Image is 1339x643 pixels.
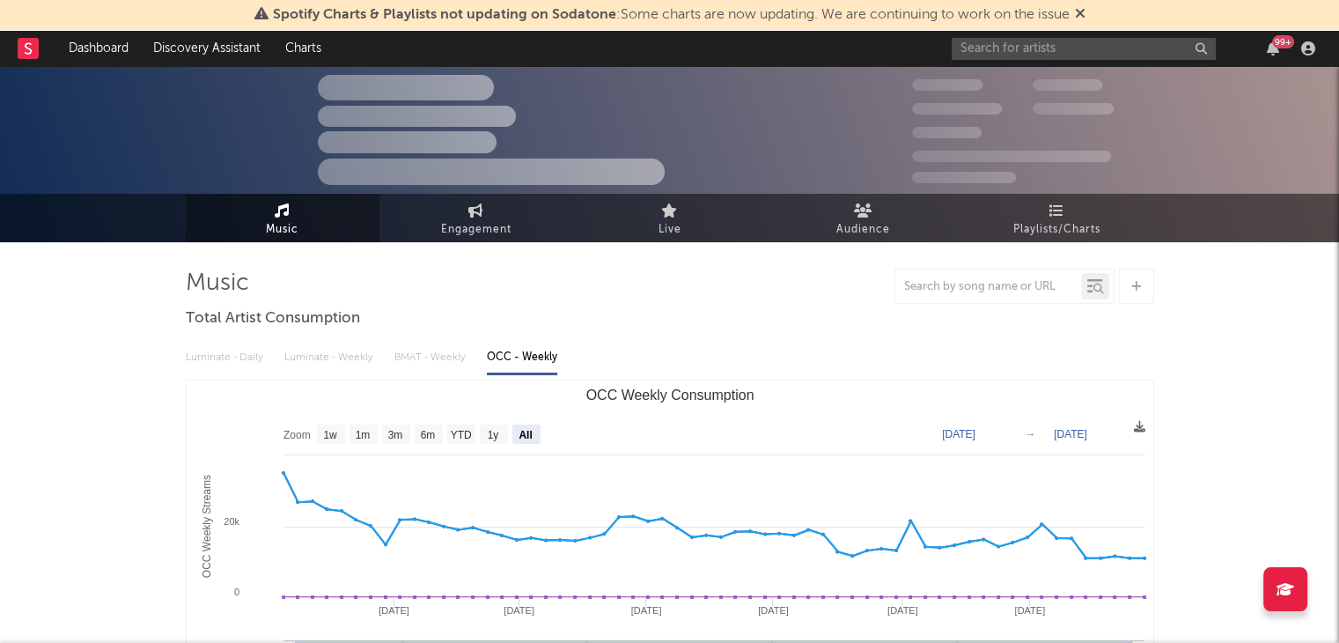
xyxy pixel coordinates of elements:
a: Dashboard [56,31,141,66]
text: 20k [224,516,239,527]
text: Zoom [283,429,311,441]
text: [DATE] [504,605,534,616]
span: Jump Score: 85.0 [912,172,1016,183]
a: Audience [767,194,960,242]
text: [DATE] [379,605,409,616]
text: 1w [323,429,337,441]
span: 100 000 [1033,79,1102,91]
span: 50 000 000 Monthly Listeners [912,151,1111,162]
div: 99 + [1272,35,1294,48]
a: Engagement [379,194,573,242]
span: 1 000 000 [1033,103,1114,115]
text: [DATE] [1014,605,1045,616]
span: Dismiss [1075,8,1085,22]
text: [DATE] [887,605,917,616]
button: 99+ [1267,41,1279,55]
text: [DATE] [758,605,789,616]
a: Music [186,194,379,242]
span: Live [658,219,681,240]
text: 1m [355,429,370,441]
span: Spotify Charts & Playlists not updating on Sodatone [273,8,616,22]
text: 0 [233,587,239,597]
text: [DATE] [630,605,661,616]
text: All [519,429,532,441]
span: 100 000 [912,127,982,138]
text: 6m [420,429,435,441]
text: YTD [450,429,471,441]
span: 300 000 [912,79,982,91]
span: Audience [836,219,890,240]
text: [DATE] [1054,428,1087,440]
input: Search by song name or URL [895,280,1081,294]
span: Music [266,219,298,240]
a: Charts [273,31,334,66]
text: OCC Weekly Streams [200,475,212,578]
span: 50 000 000 [912,103,1002,115]
input: Search for artists [952,38,1216,60]
text: 3m [387,429,402,441]
div: OCC - Weekly [487,343,557,373]
text: OCC Weekly Consumption [585,388,754,403]
text: → [1025,428,1035,440]
a: Live [573,194,767,242]
span: : Some charts are now updating. We are continuing to work on the issue [273,8,1070,22]
text: 1y [487,429,498,441]
span: Total Artist Consumption [186,308,360,329]
span: Playlists/Charts [1013,219,1100,240]
span: Engagement [441,219,511,240]
a: Discovery Assistant [141,31,273,66]
a: Playlists/Charts [960,194,1154,242]
text: [DATE] [942,428,975,440]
